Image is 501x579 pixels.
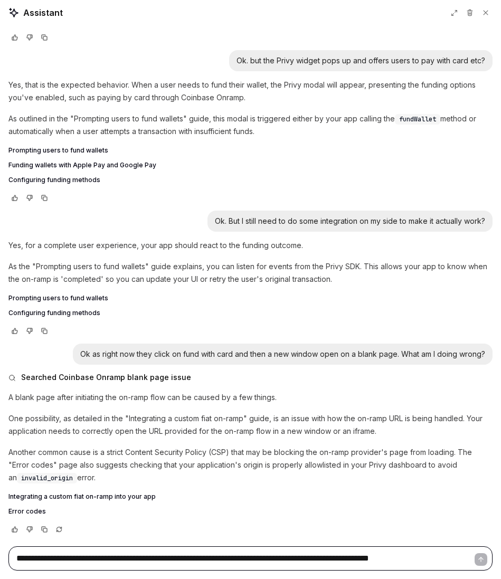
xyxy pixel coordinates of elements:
[23,6,63,19] span: Assistant
[8,146,493,155] a: Prompting users to fund wallets
[8,391,493,404] p: A blank page after initiating the on-ramp flow can be caused by a few things.
[8,176,100,184] span: Configuring funding methods
[475,553,487,566] button: Send message
[80,349,485,359] div: Ok as right now they click on fund with card and then a new window open on a blank page. What am ...
[8,309,100,317] span: Configuring funding methods
[8,79,493,104] p: Yes, that is the expected behavior. When a user needs to fund their wallet, the Privy modal will ...
[399,115,436,124] span: fundWallet
[215,216,485,226] div: Ok. But I still need to do some integration on my side to make it actually work?
[21,474,73,482] span: invalid_origin
[8,294,108,302] span: Prompting users to fund wallets
[8,492,493,501] a: Integrating a custom fiat on-ramp into your app
[237,55,485,66] div: Ok. but the Privy widget pops up and offers users to pay with card etc?
[8,146,108,155] span: Prompting users to fund wallets
[8,161,493,169] a: Funding wallets with Apple Pay and Google Pay
[8,294,493,302] a: Prompting users to fund wallets
[8,372,493,383] button: Searched Coinbase Onramp blank page issue
[8,507,46,516] span: Error codes
[8,161,156,169] span: Funding wallets with Apple Pay and Google Pay
[8,492,156,501] span: Integrating a custom fiat on-ramp into your app
[8,176,493,184] a: Configuring funding methods
[8,446,493,484] p: Another common cause is a strict Content Security Policy (CSP) that may be blocking the on-ramp p...
[8,412,493,438] p: One possibility, as detailed in the "Integrating a custom fiat on-ramp" guide, is an issue with h...
[8,260,493,286] p: As the "Prompting users to fund wallets" guide explains, you can listen for events from the Privy...
[8,239,493,252] p: Yes, for a complete user experience, your app should react to the funding outcome.
[8,112,493,138] p: As outlined in the "Prompting users to fund wallets" guide, this modal is triggered either by you...
[21,372,191,383] span: Searched Coinbase Onramp blank page issue
[8,309,493,317] a: Configuring funding methods
[8,507,493,516] a: Error codes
